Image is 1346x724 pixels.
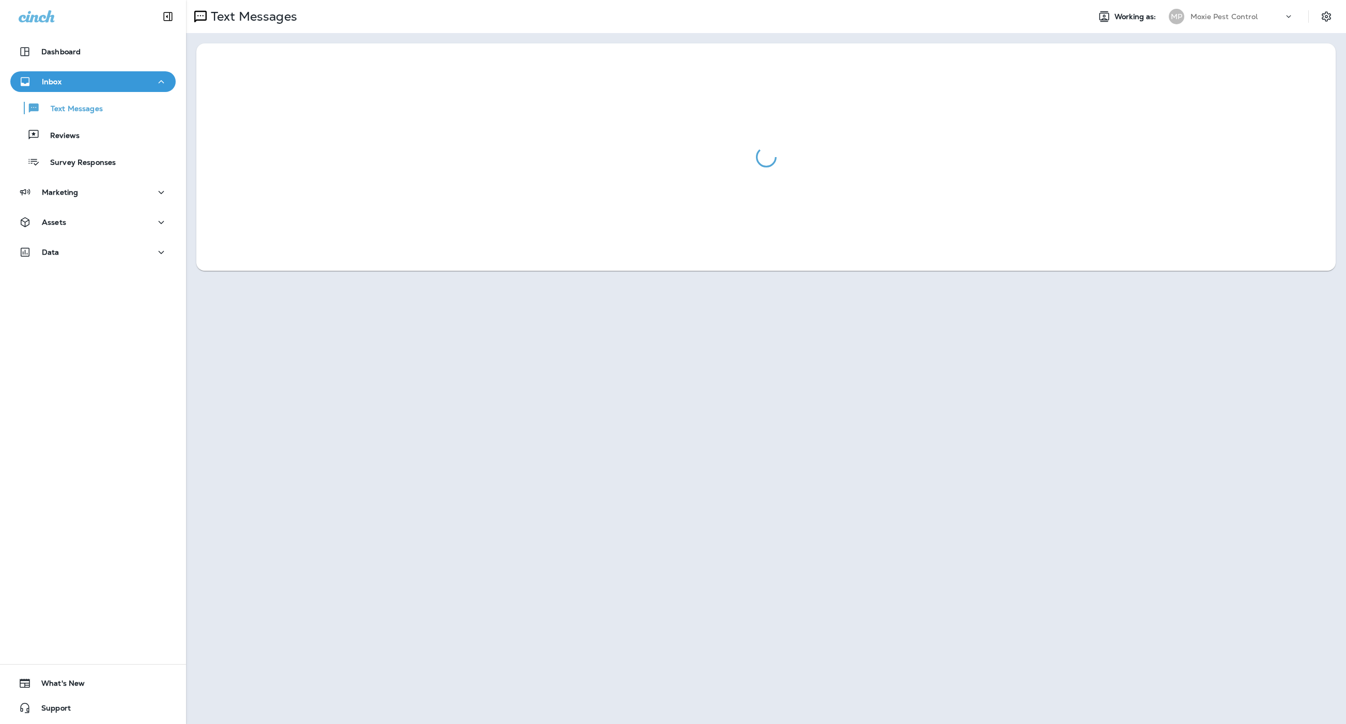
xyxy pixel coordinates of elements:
span: What's New [31,679,85,691]
p: Text Messages [207,9,297,24]
div: MP [1169,9,1184,24]
button: Collapse Sidebar [153,6,182,27]
button: Text Messages [10,97,176,119]
span: Working as: [1115,12,1158,21]
button: Support [10,698,176,718]
p: Reviews [40,131,80,141]
span: Support [31,704,71,716]
p: Data [42,248,59,256]
button: Survey Responses [10,151,176,173]
button: Data [10,242,176,263]
button: Settings [1317,7,1336,26]
p: Marketing [42,188,78,196]
p: Inbox [42,78,61,86]
button: Marketing [10,182,176,203]
button: What's New [10,673,176,694]
p: Survey Responses [40,158,116,168]
button: Dashboard [10,41,176,62]
button: Inbox [10,71,176,92]
p: Dashboard [41,48,81,56]
p: Text Messages [40,104,103,114]
button: Assets [10,212,176,233]
button: Reviews [10,124,176,146]
p: Moxie Pest Control [1190,12,1258,21]
p: Assets [42,218,66,226]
